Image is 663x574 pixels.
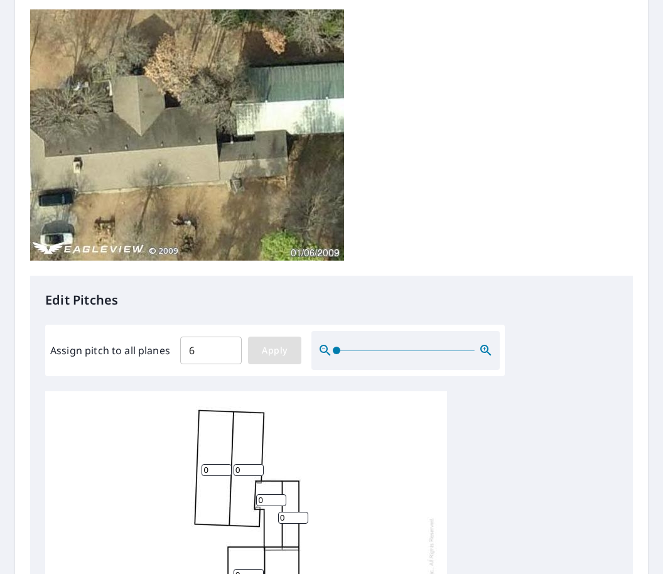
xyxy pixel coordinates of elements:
label: Assign pitch to all planes [50,343,170,358]
button: Apply [248,337,301,364]
span: Apply [258,343,291,359]
p: Edit Pitches [45,291,618,310]
input: 00.0 [180,333,242,368]
img: Top image [30,9,344,261]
